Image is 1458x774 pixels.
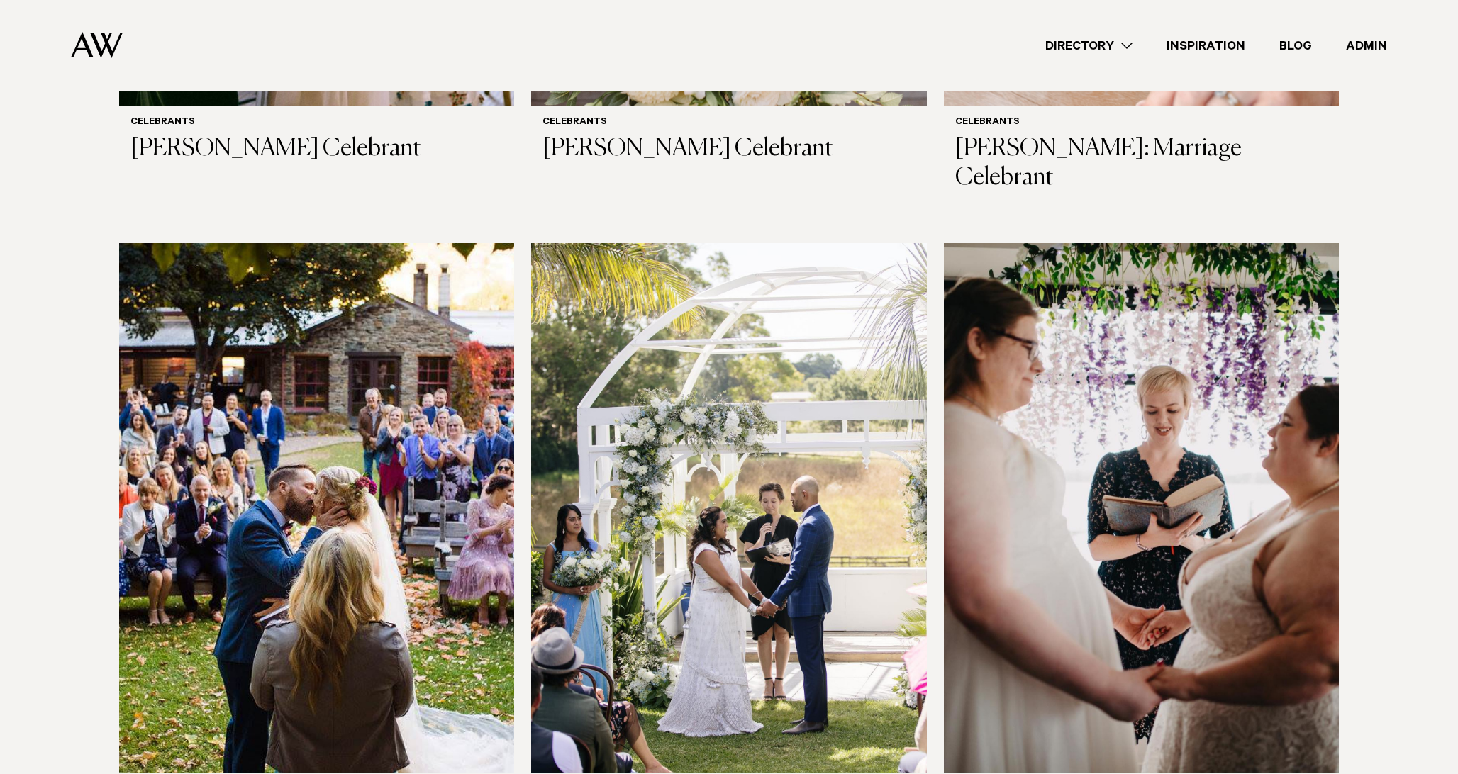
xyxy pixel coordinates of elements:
[1150,36,1262,55] a: Inspiration
[531,243,926,773] img: Auckland Weddings Celebrants | Tess the Celebrant
[1262,36,1329,55] a: Blog
[542,135,915,164] h3: [PERSON_NAME] Celebrant
[955,117,1328,129] h6: Celebrants
[119,243,514,773] img: Auckland Weddings Celebrants | Christine Clarkson
[130,117,503,129] h6: Celebrants
[71,32,123,58] img: Auckland Weddings Logo
[130,135,503,164] h3: [PERSON_NAME] Celebrant
[1329,36,1404,55] a: Admin
[542,117,915,129] h6: Celebrants
[944,243,1339,773] img: Auckland Weddings Celebrants | Laura Giddey
[1028,36,1150,55] a: Directory
[955,135,1328,193] h3: [PERSON_NAME]: Marriage Celebrant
